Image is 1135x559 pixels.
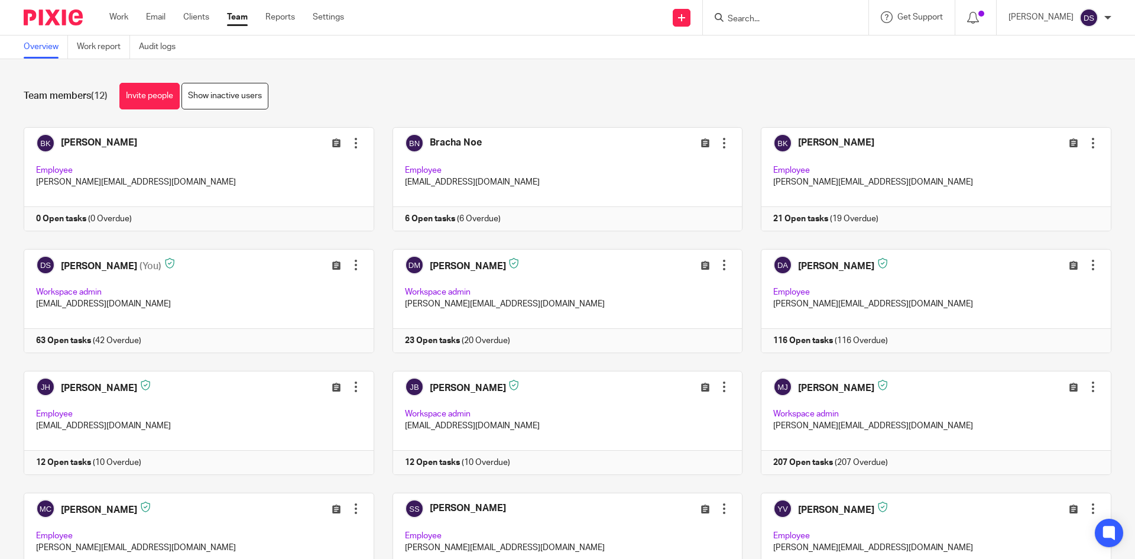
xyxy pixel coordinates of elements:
[897,13,943,21] span: Get Support
[1008,11,1074,23] p: [PERSON_NAME]
[139,35,184,59] a: Audit logs
[109,11,128,23] a: Work
[91,91,108,101] span: (12)
[24,90,108,102] h1: Team members
[119,83,180,109] a: Invite people
[24,9,83,25] img: Pixie
[265,11,295,23] a: Reports
[227,11,248,23] a: Team
[1079,8,1098,27] img: svg%3E
[727,14,833,25] input: Search
[313,11,344,23] a: Settings
[146,11,166,23] a: Email
[24,35,68,59] a: Overview
[183,11,209,23] a: Clients
[181,83,268,109] a: Show inactive users
[77,35,130,59] a: Work report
